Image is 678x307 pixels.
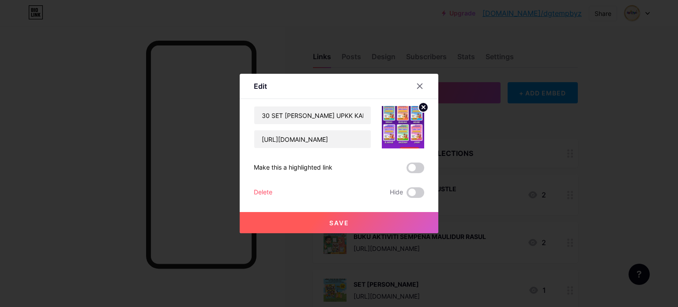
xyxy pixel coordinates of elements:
div: Edit [254,81,267,91]
input: URL [254,130,371,148]
button: Save [240,212,438,233]
span: Save [329,219,349,227]
span: Hide [390,187,403,198]
img: link_thumbnail [382,106,424,148]
div: Make this a highlighted link [254,163,332,173]
div: Delete [254,187,272,198]
input: Title [254,106,371,124]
